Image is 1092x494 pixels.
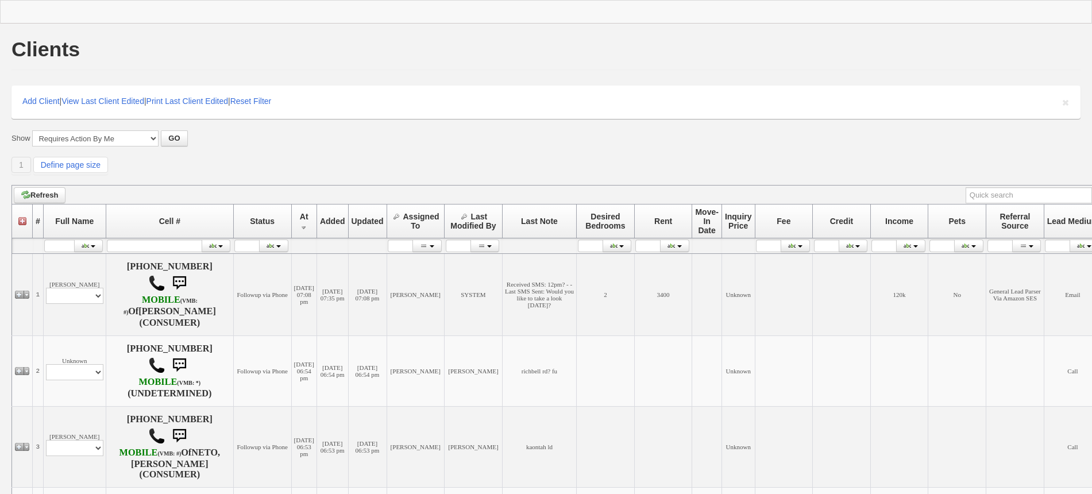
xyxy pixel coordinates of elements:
td: Followup via Phone [233,407,291,488]
span: Status [250,217,275,226]
div: | | | [11,86,1081,119]
td: [DATE] 07:08 pm [291,254,317,336]
img: sms.png [168,424,191,447]
span: Last Modified By [450,212,496,230]
font: MOBILE [142,295,180,305]
b: T-Mobile USA, Inc. [119,447,182,458]
td: [DATE] 06:53 pm [317,407,348,488]
span: Assigned To [403,212,439,230]
font: MOBILE [119,447,158,458]
td: 3 [33,407,44,488]
td: [DATE] 07:35 pm [317,254,348,336]
td: Unknown [721,336,755,407]
h4: [PHONE_NUMBER] Of (CONSUMER) [109,261,231,328]
img: call.png [148,275,165,292]
b: [PERSON_NAME] [138,306,216,317]
td: [DATE] 06:54 pm [348,336,387,407]
span: Pets [948,217,966,226]
td: Unknown [43,336,106,407]
font: MOBILE [139,377,178,387]
h4: [PHONE_NUMBER] (UNDETERMINED) [109,344,231,399]
span: Full Name [55,217,94,226]
h4: [PHONE_NUMBER] Of (CONSUMER) [109,414,231,480]
td: [PERSON_NAME] [387,336,445,407]
span: Referral Source [1000,212,1030,230]
td: [DATE] 07:08 pm [348,254,387,336]
td: 2 [33,336,44,407]
td: [PERSON_NAME] [445,407,503,488]
td: [PERSON_NAME] [387,254,445,336]
a: Reset Filter [230,97,272,106]
img: call.png [148,427,165,445]
td: [PERSON_NAME] [43,254,106,336]
td: General Lead Parser Via Amazon SES [986,254,1044,336]
td: Unknown [721,407,755,488]
td: Followup via Phone [233,336,291,407]
span: Rent [654,217,672,226]
td: [DATE] 06:54 pm [317,336,348,407]
span: At [300,212,308,221]
span: Move-In Date [695,207,718,235]
img: call.png [148,357,165,374]
button: GO [161,130,187,146]
font: (VMB: #) [157,450,181,457]
h1: Clients [11,39,80,60]
label: Show [11,133,30,144]
td: 1 [33,254,44,336]
th: # [33,204,44,238]
td: [DATE] 06:53 pm [348,407,387,488]
td: [PERSON_NAME] [387,407,445,488]
td: 2 [577,254,635,336]
a: Refresh [14,187,65,203]
span: Fee [777,217,790,226]
td: 3400 [634,254,692,336]
input: Quick search [966,187,1092,203]
td: Unknown [721,254,755,336]
a: 1 [11,157,31,173]
td: kaontah ld [502,407,576,488]
a: Add Client [22,97,60,106]
img: sms.png [168,354,191,377]
span: Last Note [521,217,558,226]
span: Cell # [159,217,180,226]
span: Desired Bedrooms [585,212,625,230]
td: [DATE] 06:54 pm [291,336,317,407]
span: Added [320,217,345,226]
a: Print Last Client Edited [146,97,228,106]
td: richbell rd? fu [502,336,576,407]
span: Updated [352,217,384,226]
td: [DATE] 06:53 pm [291,407,317,488]
a: Define page size [33,157,108,173]
b: T-Mobile USA, Inc. [124,295,198,317]
td: Followup via Phone [233,254,291,336]
td: [PERSON_NAME] [445,336,503,407]
font: (VMB: *) [177,380,200,386]
span: Income [885,217,913,226]
td: 120k [870,254,928,336]
td: SYSTEM [445,254,503,336]
span: Credit [830,217,853,226]
img: sms.png [168,272,191,295]
td: No [928,254,986,336]
a: View Last Client Edited [61,97,144,106]
td: [PERSON_NAME] [43,407,106,488]
b: Verizon Wireless [139,377,201,387]
span: Inquiry Price [725,212,752,230]
td: Received SMS: 12pm? - - Last SMS Sent: Would you like to take a look [DATE]? [502,254,576,336]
